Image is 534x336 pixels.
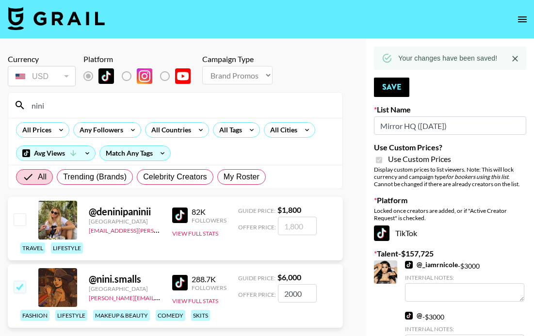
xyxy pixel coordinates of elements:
[405,260,524,302] div: - $ 3000
[374,207,526,222] div: Locked once creators are added, or if "Active Creator Request" is checked.
[8,54,76,64] div: Currency
[405,274,524,281] div: Internal Notes:
[55,310,87,321] div: lifestyle
[192,284,227,291] div: Followers
[172,275,188,290] img: TikTok
[238,274,275,282] span: Guide Price:
[446,173,508,180] em: for bookers using this list
[172,230,218,237] button: View Full Stats
[137,68,152,84] img: Instagram
[374,166,526,188] div: Display custom prices to list viewers. Note: This will lock currency and campaign type . Cannot b...
[89,206,161,218] div: @ deninipaninii
[20,242,45,254] div: travel
[192,217,227,224] div: Followers
[26,97,337,113] input: Search by User Name
[143,171,207,183] span: Celebrity Creators
[278,284,317,303] input: 6,000
[277,272,301,282] strong: $ 6,000
[192,274,227,284] div: 288.7K
[224,171,259,183] span: My Roster
[238,224,276,231] span: Offer Price:
[20,310,49,321] div: fashion
[374,78,409,97] button: Save
[156,310,185,321] div: comedy
[374,195,526,205] label: Platform
[89,273,161,285] div: @ nini.smalls
[172,297,218,304] button: View Full Stats
[93,310,150,321] div: makeup & beauty
[405,261,413,269] img: TikTok
[398,49,497,67] div: Your changes have been saved!
[191,310,210,321] div: skits
[16,146,95,160] div: Avg Views
[388,154,451,164] span: Use Custom Prices
[8,7,105,30] img: Grail Talent
[277,205,301,214] strong: $ 1,800
[374,249,526,258] label: Talent - $ 157,725
[63,171,127,183] span: Trending (Brands)
[405,312,413,320] img: TikTok
[202,54,273,64] div: Campaign Type
[513,10,532,29] button: open drawer
[374,143,526,152] label: Use Custom Prices?
[89,292,278,302] a: [PERSON_NAME][EMAIL_ADDRESS][PERSON_NAME][DOMAIN_NAME]
[192,207,227,217] div: 82K
[172,208,188,223] img: TikTok
[83,66,198,86] div: List locked to TikTok.
[175,68,191,84] img: YouTube
[405,325,524,333] div: Internal Notes:
[51,242,83,254] div: lifestyle
[508,51,522,66] button: Close
[89,285,161,292] div: [GEOGRAPHIC_DATA]
[89,225,232,234] a: [EMAIL_ADDRESS][PERSON_NAME][DOMAIN_NAME]
[238,207,275,214] span: Guide Price:
[238,291,276,298] span: Offer Price:
[146,123,193,137] div: All Countries
[264,123,299,137] div: All Cities
[405,311,422,320] a: @
[374,105,526,114] label: List Name
[100,146,170,160] div: Match Any Tags
[405,260,458,269] a: @_iamrnicole
[98,68,114,84] img: TikTok
[213,123,244,137] div: All Tags
[10,68,74,85] div: USD
[278,217,317,235] input: 1,800
[89,218,161,225] div: [GEOGRAPHIC_DATA]
[38,171,47,183] span: All
[374,225,389,241] img: TikTok
[16,123,53,137] div: All Prices
[74,123,125,137] div: Any Followers
[83,54,198,64] div: Platform
[374,225,526,241] div: TikTok
[8,64,76,88] div: Currency is locked to USD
